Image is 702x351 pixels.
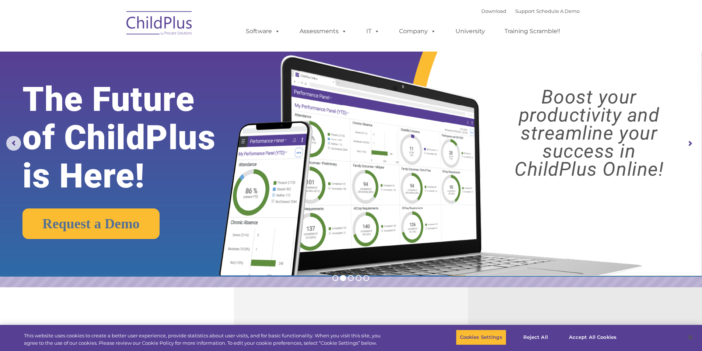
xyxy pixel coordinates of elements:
[515,8,535,14] a: Support
[392,24,443,39] a: Company
[123,6,196,43] img: ChildPlus by Procare Solutions
[22,208,160,239] a: Request a Demo
[238,24,287,39] a: Software
[565,330,621,345] button: Accept All Cookies
[481,8,506,14] a: Download
[497,24,567,39] a: Training Scramble!!
[359,24,387,39] a: IT
[292,24,354,39] a: Assessments
[448,24,492,39] a: University
[485,88,693,178] rs-layer: Boost your productivity and streamline your success in ChildPlus Online!
[682,329,698,345] button: Close
[456,330,506,345] button: Cookies Settings
[481,8,580,14] font: |
[536,8,580,14] a: Schedule A Demo
[102,49,125,54] span: Last name
[24,332,386,347] div: This website uses cookies to create a better user experience, provide statistics about user visit...
[22,80,247,195] rs-layer: The Future of ChildPlus is Here!
[513,330,559,345] button: Reject All
[102,79,134,84] span: Phone number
